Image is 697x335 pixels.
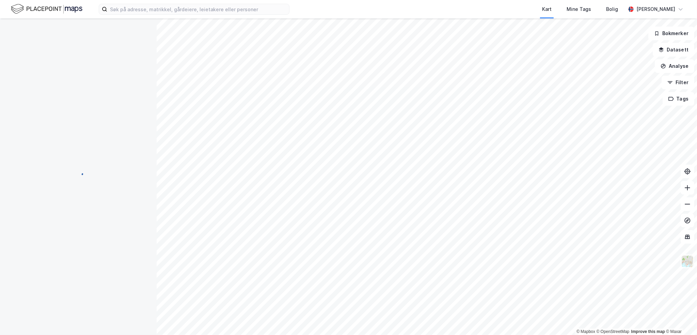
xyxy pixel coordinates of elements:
[73,167,84,178] img: spinner.a6d8c91a73a9ac5275cf975e30b51cfb.svg
[576,329,595,334] a: Mapbox
[597,329,630,334] a: OpenStreetMap
[11,3,82,15] img: logo.f888ab2527a4732fd821a326f86c7f29.svg
[663,92,694,106] button: Tags
[662,76,694,89] button: Filter
[636,5,675,13] div: [PERSON_NAME]
[567,5,591,13] div: Mine Tags
[655,59,694,73] button: Analyse
[606,5,618,13] div: Bolig
[653,43,694,57] button: Datasett
[663,302,697,335] iframe: Chat Widget
[681,255,694,268] img: Z
[542,5,552,13] div: Kart
[648,27,694,40] button: Bokmerker
[663,302,697,335] div: Kontrollprogram for chat
[631,329,665,334] a: Improve this map
[107,4,289,14] input: Søk på adresse, matrikkel, gårdeiere, leietakere eller personer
